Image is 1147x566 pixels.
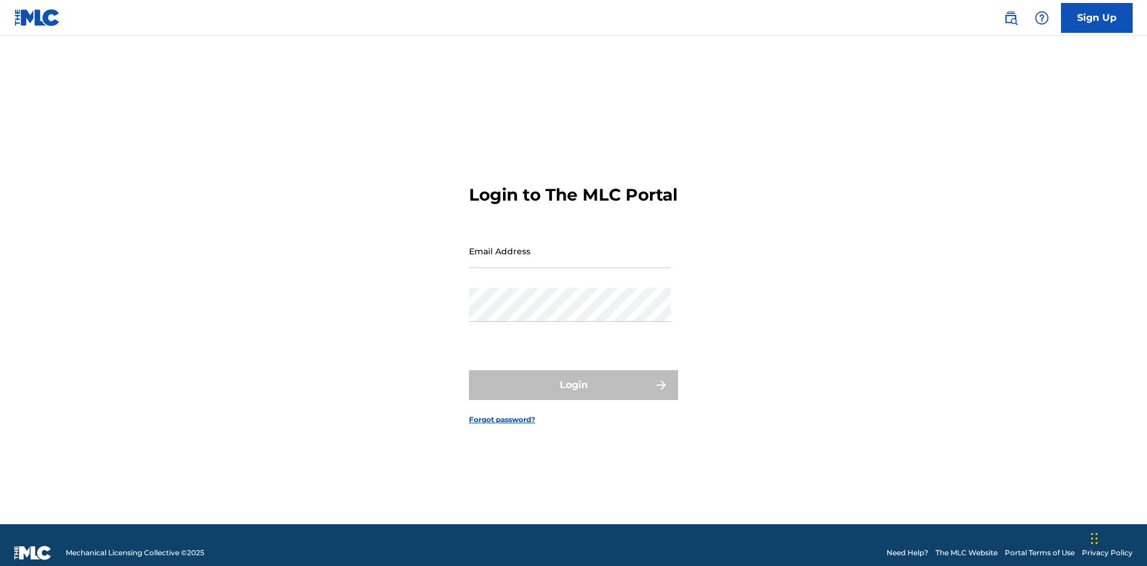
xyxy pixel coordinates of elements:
a: Forgot password? [469,414,535,425]
a: The MLC Website [936,547,998,558]
img: help [1035,11,1049,25]
iframe: Chat Widget [1087,509,1147,566]
a: Public Search [999,6,1023,30]
img: logo [14,546,51,560]
div: Drag [1091,521,1098,556]
a: Sign Up [1061,3,1133,33]
a: Privacy Policy [1082,547,1133,558]
h3: Login to The MLC Portal [469,184,677,205]
a: Portal Terms of Use [1005,547,1075,558]
a: Need Help? [887,547,928,558]
div: Help [1030,6,1054,30]
img: search [1004,11,1018,25]
span: Mechanical Licensing Collective © 2025 [66,547,204,558]
img: MLC Logo [14,9,60,26]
